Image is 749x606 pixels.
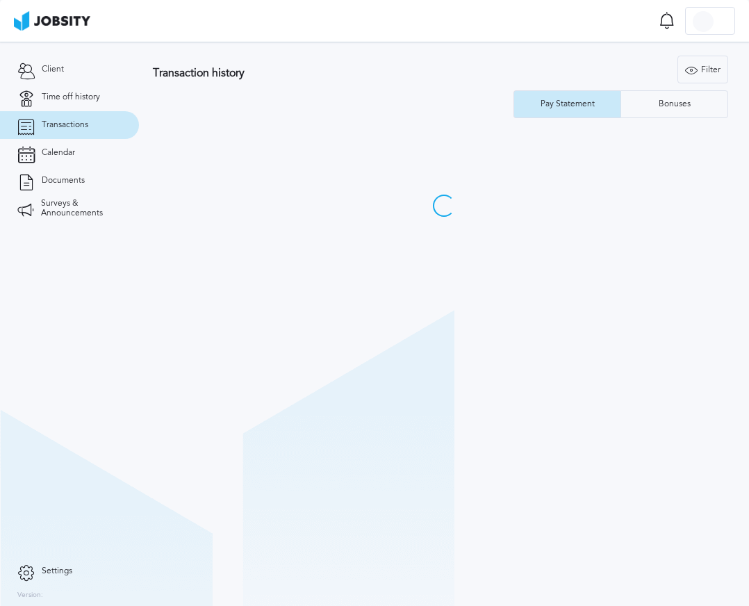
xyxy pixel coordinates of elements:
[534,99,602,109] div: Pay Statement
[41,199,122,218] span: Surveys & Announcements
[42,566,72,576] span: Settings
[678,56,727,84] div: Filter
[42,65,64,74] span: Client
[42,92,100,102] span: Time off history
[42,148,75,158] span: Calendar
[42,120,88,130] span: Transactions
[17,591,43,600] label: Version:
[14,11,90,31] img: ab4bad089aa723f57921c736e9817d99.png
[620,90,728,118] button: Bonuses
[652,99,698,109] div: Bonuses
[677,56,728,83] button: Filter
[513,90,621,118] button: Pay Statement
[42,176,85,186] span: Documents
[153,67,466,79] h3: Transaction history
